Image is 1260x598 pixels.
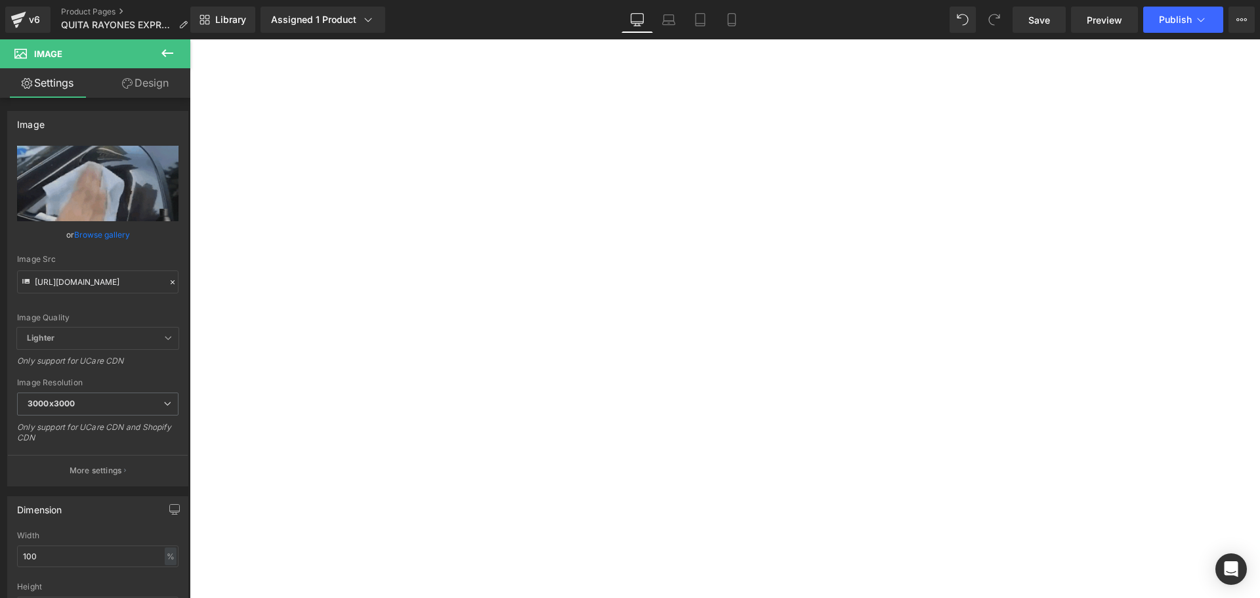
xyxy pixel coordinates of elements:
[17,531,178,540] div: Width
[17,255,178,264] div: Image Src
[653,7,684,33] a: Laptop
[950,7,976,33] button: Undo
[17,378,178,387] div: Image Resolution
[70,465,122,477] p: More settings
[17,112,45,130] div: Image
[981,7,1007,33] button: Redo
[215,14,246,26] span: Library
[1028,13,1050,27] span: Save
[165,547,177,565] div: %
[17,545,178,567] input: auto
[26,11,43,28] div: v6
[271,13,375,26] div: Assigned 1 Product
[17,270,178,293] input: Link
[5,7,51,33] a: v6
[1087,13,1122,27] span: Preview
[17,422,178,452] div: Only support for UCare CDN and Shopify CDN
[17,497,62,515] div: Dimension
[1143,7,1223,33] button: Publish
[1228,7,1255,33] button: More
[17,313,178,322] div: Image Quality
[34,49,62,59] span: Image
[28,398,75,408] b: 3000x3000
[190,7,255,33] a: New Library
[17,356,178,375] div: Only support for UCare CDN
[17,582,178,591] div: Height
[74,223,130,246] a: Browse gallery
[98,68,193,98] a: Design
[684,7,716,33] a: Tablet
[27,333,54,343] b: Lighter
[8,455,188,486] button: More settings
[17,228,178,242] div: or
[1159,14,1192,25] span: Publish
[716,7,747,33] a: Mobile
[1215,553,1247,585] div: Open Intercom Messenger
[61,20,173,30] span: QUITA RAYONES EXPRESS
[1071,7,1138,33] a: Preview
[621,7,653,33] a: Desktop
[61,7,198,17] a: Product Pages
